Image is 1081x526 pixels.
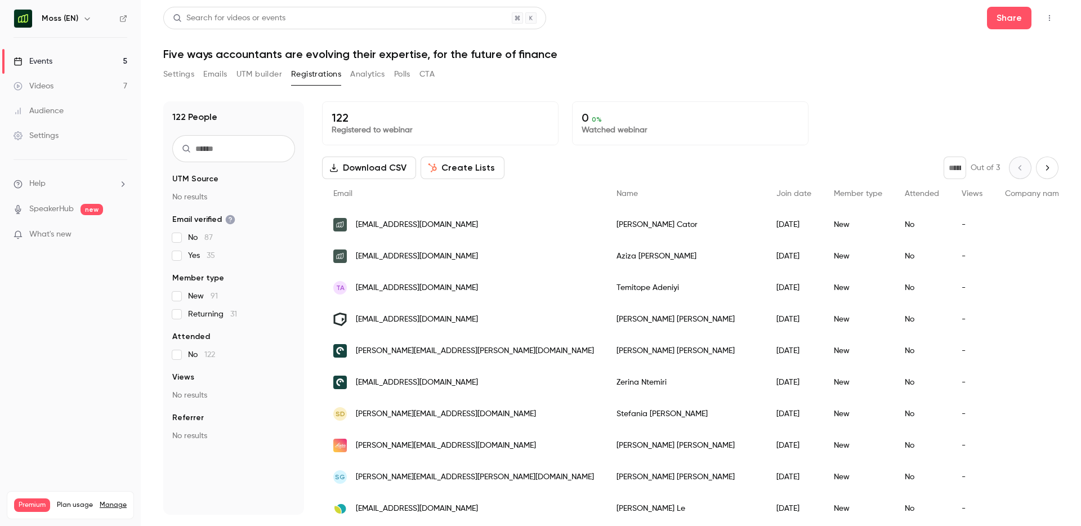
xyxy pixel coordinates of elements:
button: Registrations [291,65,341,83]
div: No [894,240,950,272]
span: Premium [14,498,50,512]
span: New [188,291,218,302]
span: new [81,204,103,215]
span: SG [335,472,345,482]
span: [PERSON_NAME][EMAIL_ADDRESS][PERSON_NAME][DOMAIN_NAME] [356,345,594,357]
div: - [950,398,994,430]
button: Download CSV [322,157,416,179]
h1: 122 People [172,110,217,124]
div: No [894,272,950,304]
div: Stefania [PERSON_NAME] [605,398,765,430]
button: Next page [1036,157,1058,179]
h6: Moss (EN) [42,13,78,24]
div: [DATE] [765,367,823,398]
img: Moss (EN) [14,10,32,28]
span: Join date [776,190,811,198]
span: Email verified [172,214,235,225]
div: - [950,335,994,367]
span: Returning [188,309,237,320]
iframe: Noticeable Trigger [114,230,127,240]
span: 91 [211,292,218,300]
div: New [823,493,894,524]
p: Registered to webinar [332,124,549,136]
span: [PERSON_NAME][EMAIL_ADDRESS][DOMAIN_NAME] [356,440,536,452]
span: Plan usage [57,501,93,510]
span: UTM Source [172,173,218,185]
div: No [894,493,950,524]
div: No [894,398,950,430]
p: Out of 3 [971,162,1000,173]
div: No [894,209,950,240]
span: [EMAIL_ADDRESS][DOMAIN_NAME] [356,251,478,262]
span: TA [336,283,345,293]
div: [PERSON_NAME] [PERSON_NAME] [605,430,765,461]
img: worldfund.vc [333,502,347,515]
span: Views [172,372,194,383]
div: [DATE] [765,304,823,335]
li: help-dropdown-opener [14,178,127,190]
div: Audience [14,105,64,117]
button: Create Lists [421,157,504,179]
div: [DATE] [765,209,823,240]
div: - [950,209,994,240]
div: New [823,304,894,335]
div: Search for videos or events [173,12,285,24]
div: [PERSON_NAME] [PERSON_NAME] [605,304,765,335]
span: 122 [204,351,215,359]
div: Settings [14,130,59,141]
span: SD [336,409,345,419]
span: Help [29,178,46,190]
p: No results [172,390,295,401]
div: - [950,430,994,461]
button: Settings [163,65,194,83]
div: [PERSON_NAME] Cator [605,209,765,240]
h1: Five ways accountants are evolving their expertise, for the future of finance [163,47,1058,61]
div: [PERSON_NAME] [PERSON_NAME] [605,461,765,493]
p: Watched webinar [582,124,799,136]
div: [DATE] [765,398,823,430]
div: Zerina Ntemiri [605,367,765,398]
p: 0 [582,111,799,124]
div: New [823,272,894,304]
span: [EMAIL_ADDRESS][DOMAIN_NAME] [356,219,478,231]
div: New [823,461,894,493]
button: CTA [419,65,435,83]
div: No [894,304,950,335]
span: [EMAIL_ADDRESS][DOMAIN_NAME] [356,314,478,326]
div: Aziza [PERSON_NAME] [605,240,765,272]
div: [DATE] [765,461,823,493]
span: Name [617,190,638,198]
a: SpeakerHub [29,203,74,215]
div: - [950,240,994,272]
span: Attended [905,190,939,198]
img: ecoligo.com [333,376,347,389]
span: No [188,349,215,360]
div: - [950,461,994,493]
button: Analytics [350,65,385,83]
div: [DATE] [765,240,823,272]
div: [PERSON_NAME] [PERSON_NAME] [605,335,765,367]
button: UTM builder [236,65,282,83]
span: No [188,232,213,243]
div: - [950,493,994,524]
span: Member type [834,190,882,198]
span: [EMAIL_ADDRESS][DOMAIN_NAME] [356,282,478,294]
div: [DATE] [765,272,823,304]
div: Temitope Adeniyi [605,272,765,304]
div: - [950,304,994,335]
button: Emails [203,65,227,83]
span: 87 [204,234,213,242]
span: [PERSON_NAME][EMAIL_ADDRESS][DOMAIN_NAME] [356,408,536,420]
span: Email [333,190,352,198]
div: [DATE] [765,430,823,461]
span: Company name [1005,190,1064,198]
span: 31 [230,310,237,318]
div: - [950,367,994,398]
img: getmoss.com [333,218,347,231]
div: New [823,240,894,272]
div: - [950,272,994,304]
span: Referrer [172,412,204,424]
img: ecoligo.com [333,344,347,358]
button: Share [987,7,1031,29]
div: No [894,335,950,367]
